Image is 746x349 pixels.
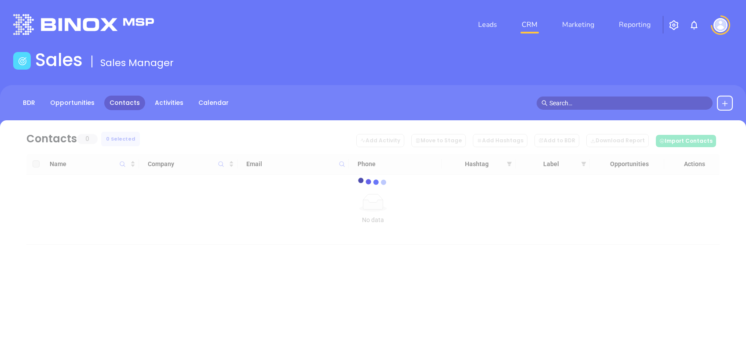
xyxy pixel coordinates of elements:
img: user [713,18,728,32]
a: Activities [150,96,189,110]
a: Opportunities [45,96,100,110]
a: Reporting [615,16,654,33]
span: Sales Manager [100,56,174,70]
img: logo [13,14,154,35]
img: iconNotification [689,20,699,30]
a: Marketing [559,16,598,33]
a: Calendar [193,96,234,110]
a: BDR [18,96,40,110]
img: iconSetting [669,20,679,30]
a: CRM [518,16,541,33]
a: Leads [475,16,501,33]
a: Contacts [104,96,145,110]
h1: Sales [35,49,83,71]
input: Search… [549,98,708,108]
span: search [541,100,548,106]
